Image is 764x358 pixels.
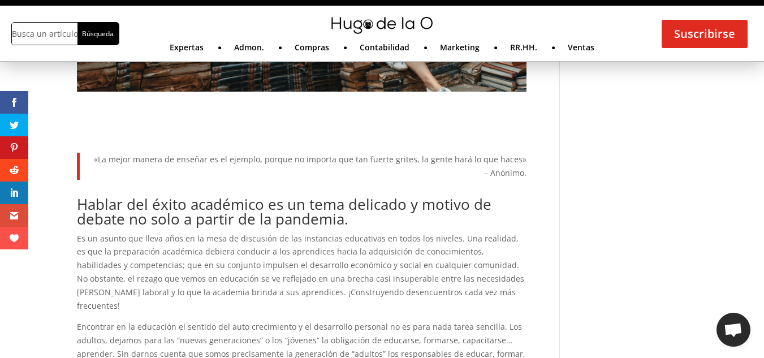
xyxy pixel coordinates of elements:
[716,313,750,347] div: Chat abierto
[234,44,264,56] a: Admon.
[510,44,537,56] a: RR.HH.
[170,44,204,56] a: Expertas
[77,197,526,232] h2: Hablar del éxito académico es un tema delicado y motivo de debate no solo a partir de la pandemia.
[12,23,77,45] input: Busca un artículo
[77,232,526,321] p: Es un asunto que lleva años en la mesa de discusión de las instancias educativas en todos los niv...
[440,44,480,56] a: Marketing
[568,44,594,56] a: Ventas
[662,20,748,48] a: Suscribirse
[360,44,409,56] a: Contabilidad
[331,17,432,34] img: mini-hugo-de-la-o-logo
[77,23,119,45] input: Búsqueda
[295,44,329,56] a: Compras
[331,25,432,36] a: mini-hugo-de-la-o-logo
[91,153,526,180] p: «La mejor manera de enseñar es el ejemplo, porque no importa que tan fuerte grites, la gente hará...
